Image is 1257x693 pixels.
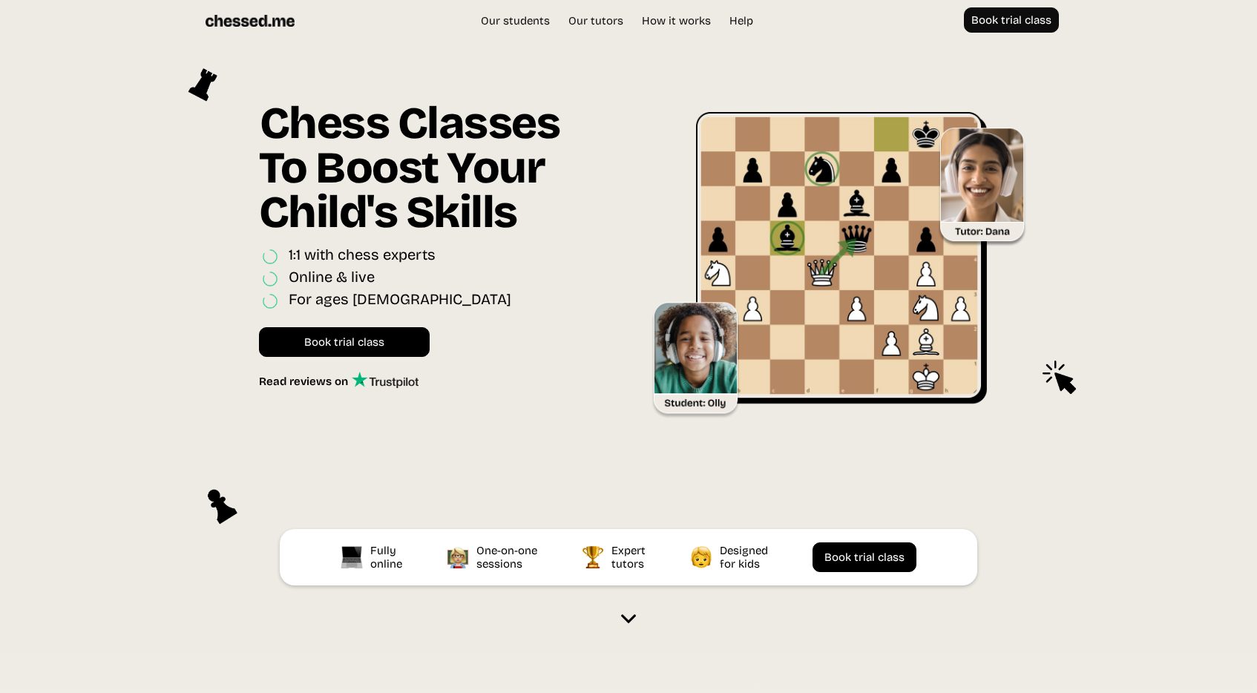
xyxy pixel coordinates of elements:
div: Expert tutors [611,544,649,571]
a: Book trial class [259,327,430,357]
h1: Chess Classes To Boost Your Child's Skills [259,101,606,246]
div: Read reviews on [259,375,352,388]
div: 1:1 with chess experts [289,246,436,267]
div: Fully online [370,544,406,571]
a: Book trial class [964,7,1059,33]
a: Book trial class [813,542,916,572]
a: Our tutors [561,13,631,28]
a: How it works [634,13,718,28]
a: Our students [473,13,557,28]
a: Read reviews on [259,372,419,388]
a: Help [722,13,761,28]
div: Online & live [289,268,375,289]
div: Designed for kids [720,544,772,571]
div: One-on-one sessions [476,544,541,571]
div: For ages [DEMOGRAPHIC_DATA] [289,290,511,312]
